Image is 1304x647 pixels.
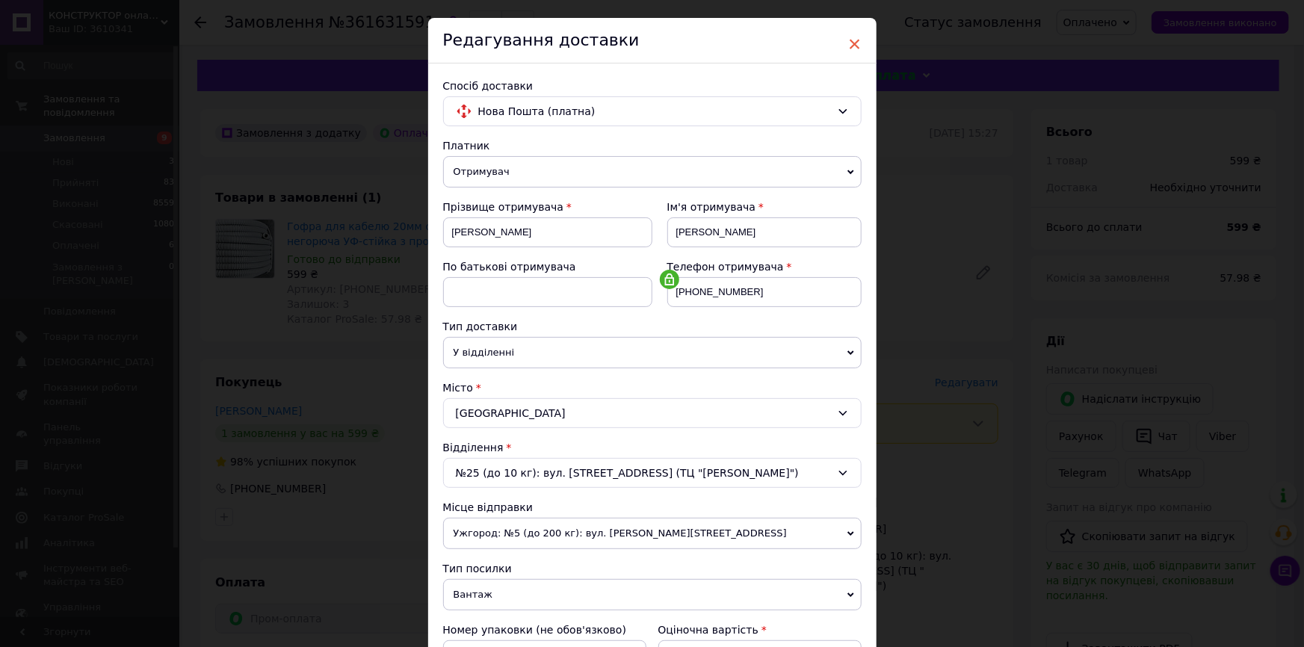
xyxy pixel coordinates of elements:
span: Вантаж [443,579,862,610]
span: Нова Пошта (платна) [478,103,831,120]
span: Телефон отримувача [667,261,784,273]
div: №25 (до 10 кг): вул. [STREET_ADDRESS] (ТЦ "[PERSON_NAME]") [443,458,862,488]
span: Отримувач [443,156,862,188]
input: +380 [667,277,862,307]
div: [GEOGRAPHIC_DATA] [443,398,862,428]
span: Прізвище отримувача [443,201,564,213]
span: Місце відправки [443,501,534,513]
span: У відділенні [443,337,862,368]
div: Спосіб доставки [443,78,862,93]
div: Оціночна вартість [658,622,862,637]
div: Номер упаковки (не обов'язково) [443,622,646,637]
span: Ім'я отримувача [667,201,756,213]
span: По батькові отримувача [443,261,576,273]
span: Ужгород: №5 (до 200 кг): вул. [PERSON_NAME][STREET_ADDRESS] [443,518,862,549]
span: Тип посилки [443,563,512,575]
div: Місто [443,380,862,395]
span: Тип доставки [443,321,518,332]
div: Відділення [443,440,862,455]
div: Редагування доставки [428,18,877,64]
span: × [848,31,862,57]
span: Платник [443,140,490,152]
